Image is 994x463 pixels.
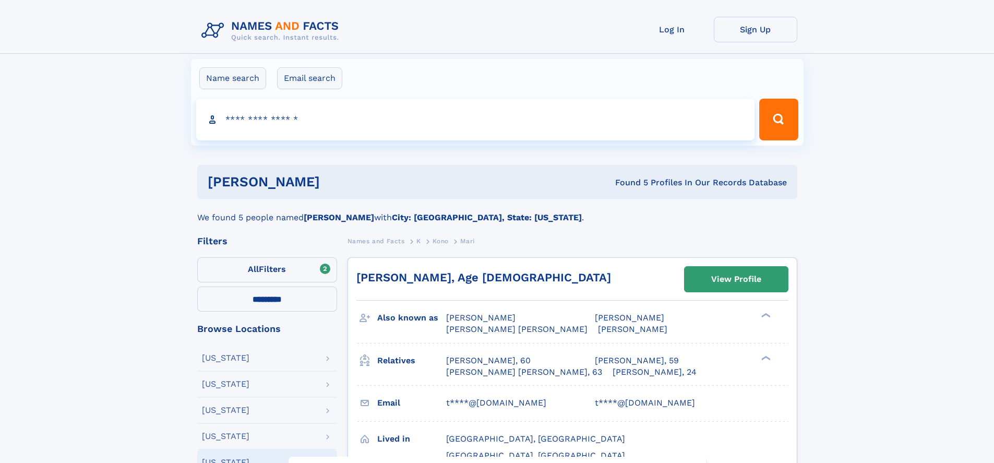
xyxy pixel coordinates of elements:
b: [PERSON_NAME] [304,212,374,222]
div: [US_STATE] [202,432,249,441]
span: [PERSON_NAME] [PERSON_NAME] [446,324,588,334]
span: [PERSON_NAME] [595,313,664,323]
div: Filters [197,236,337,246]
a: [PERSON_NAME], 24 [613,366,697,378]
div: [US_STATE] [202,380,249,388]
div: ❯ [759,354,771,361]
a: Log In [630,17,714,42]
button: Search Button [759,99,798,140]
span: Mari [460,238,474,245]
span: [GEOGRAPHIC_DATA], [GEOGRAPHIC_DATA] [446,450,625,460]
input: search input [196,99,755,140]
h3: Also known as [377,309,446,327]
div: [US_STATE] [202,354,249,362]
a: [PERSON_NAME], 59 [595,355,679,366]
span: [PERSON_NAME] [598,324,667,334]
div: Found 5 Profiles In Our Records Database [468,177,787,188]
span: All [248,264,259,274]
span: Kono [433,238,448,245]
a: Names and Facts [348,234,405,247]
a: [PERSON_NAME], 60 [446,355,531,366]
div: View Profile [711,267,761,291]
h1: [PERSON_NAME] [208,175,468,188]
a: Kono [433,234,448,247]
span: [PERSON_NAME] [446,313,516,323]
div: Browse Locations [197,324,337,334]
label: Name search [199,67,266,89]
h3: Email [377,394,446,412]
div: ❯ [759,312,771,319]
a: Sign Up [714,17,797,42]
label: Email search [277,67,342,89]
span: K [416,238,421,245]
a: View Profile [685,267,788,292]
div: We found 5 people named with . [197,199,797,224]
img: Logo Names and Facts [197,17,348,45]
a: [PERSON_NAME], Age [DEMOGRAPHIC_DATA] [356,271,611,284]
a: K [416,234,421,247]
span: [GEOGRAPHIC_DATA], [GEOGRAPHIC_DATA] [446,434,625,444]
h3: Lived in [377,430,446,448]
b: City: [GEOGRAPHIC_DATA], State: [US_STATE] [392,212,582,222]
a: [PERSON_NAME] [PERSON_NAME], 63 [446,366,602,378]
div: [US_STATE] [202,406,249,414]
label: Filters [197,257,337,282]
h3: Relatives [377,352,446,370]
